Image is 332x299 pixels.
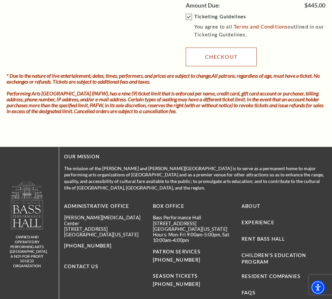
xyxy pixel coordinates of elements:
[153,226,237,232] p: [GEOGRAPHIC_DATA][US_STATE]
[153,264,237,289] p: SEASON TICKETS [PHONE_NUMBER]
[153,202,237,210] p: BOX OFFICE
[242,236,285,242] a: Rent Bass Hall
[153,221,237,226] p: [STREET_ADDRESS]
[212,72,312,79] strong: All patrons, regardless of age, must have a ticket
[242,273,300,279] a: Resident Companies
[242,290,255,295] a: FAQs
[186,48,257,66] a: Checkout
[153,232,237,243] p: Hours: Mon-Fri 9:00am-5:00pm, Sat 10:00am-4:00pm
[242,203,260,209] a: About
[64,215,148,226] p: [PERSON_NAME][MEDICAL_DATA] Center
[10,181,44,229] img: owned and operated by Performing Arts Fort Worth, A NOT-FOR-PROFIT 501(C)3 ORGANIZATION
[64,165,325,191] p: The mission of the [PERSON_NAME] and [PERSON_NAME][GEOGRAPHIC_DATA] is to serve as a permanent ho...
[64,264,98,269] a: Contact Us
[64,202,148,210] p: Administrative Office
[64,242,148,250] p: [PHONE_NUMBER]
[64,232,148,237] p: [GEOGRAPHIC_DATA][US_STATE]
[153,215,237,220] p: Bass Performance Hall
[64,226,148,232] p: [STREET_ADDRESS]
[186,3,220,9] label: Amount Due:
[7,90,323,114] i: Performing Arts [GEOGRAPHIC_DATA] (PAFW), has a nine (9) ticket limit that is enforced per name, ...
[242,252,306,265] a: Children's Education Program
[7,72,320,85] i: * Due to the nature of live entertainment, dates, times, performers, and prices are subject to ch...
[304,3,325,9] span: $445.00
[242,220,274,225] a: Experience
[153,248,237,264] p: PATRON SERVICES [PHONE_NUMBER]
[234,24,288,30] a: Terms and Conditions
[64,153,325,161] p: OUR MISSION
[194,14,246,19] strong: Ticketing Guidelines
[311,280,325,295] div: Accessibility Menu
[10,235,44,268] p: owned and operated by Performing Arts [GEOGRAPHIC_DATA], A NOT-FOR-PROFIT 501(C)3 ORGANIZATION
